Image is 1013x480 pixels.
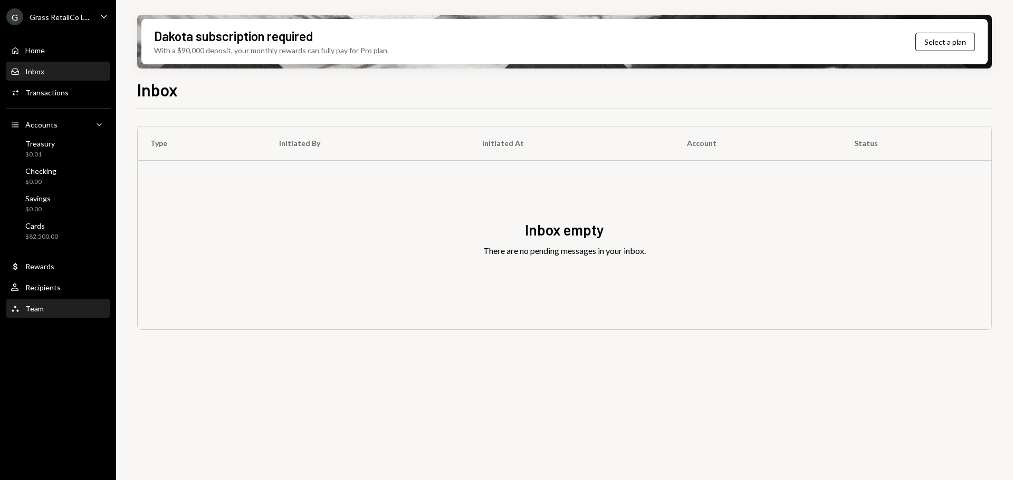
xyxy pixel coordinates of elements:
[6,136,110,161] a: Treasury$0.01
[25,283,61,292] div: Recipients
[25,166,56,175] div: Checking
[138,126,266,160] th: Type
[6,41,110,60] a: Home
[25,67,44,76] div: Inbox
[6,257,110,276] a: Rewards
[674,126,842,160] th: Account
[6,115,110,134] a: Accounts
[470,126,674,160] th: Initiated At
[842,126,991,160] th: Status
[25,178,56,187] div: $0.00
[915,33,975,51] button: Select a plan
[25,194,51,203] div: Savings
[30,13,89,22] div: Grass RetailCo L...
[25,46,45,55] div: Home
[25,205,51,214] div: $0.00
[25,88,69,97] div: Transactions
[6,8,23,25] div: G
[25,304,44,313] div: Team
[6,191,110,216] a: Savings$0.00
[154,27,313,45] div: Dakota subscription required
[6,299,110,318] a: Team
[6,218,110,243] a: Cards$82,500.00
[266,126,470,160] th: Initiated By
[154,45,389,56] div: With a $90,000 deposit, your monthly rewards can fully pay for Pro plan.
[6,62,110,81] a: Inbox
[525,220,604,240] div: Inbox empty
[6,163,110,189] a: Checking$0.00
[25,150,55,159] div: $0.01
[25,120,58,129] div: Accounts
[25,232,58,241] div: $82,500.00
[25,262,54,271] div: Rewards
[6,278,110,297] a: Recipients
[25,139,55,148] div: Treasury
[137,79,178,100] h1: Inbox
[6,83,110,102] a: Transactions
[25,221,58,230] div: Cards
[483,244,646,257] div: There are no pending messages in your inbox.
